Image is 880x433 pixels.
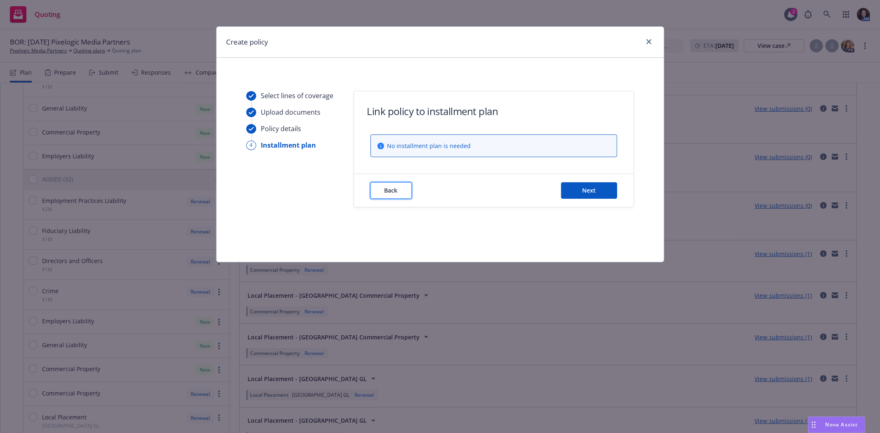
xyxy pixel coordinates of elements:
div: 4 [246,141,256,150]
div: Policy details [261,124,302,134]
div: Select lines of coverage [261,91,334,101]
button: Nova Assist [808,417,865,433]
span: Nova Assist [826,421,858,428]
div: Installment plan [261,140,316,150]
button: Next [561,182,617,199]
button: Back [370,182,412,199]
div: Upload documents [261,107,321,117]
span: No installment plan is needed [387,141,471,150]
div: Drag to move [809,417,819,433]
span: Back [385,186,398,194]
h1: Create policy [226,37,269,47]
h1: Link policy to installment plan [367,104,498,118]
a: close [644,37,654,47]
span: Next [582,186,596,194]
